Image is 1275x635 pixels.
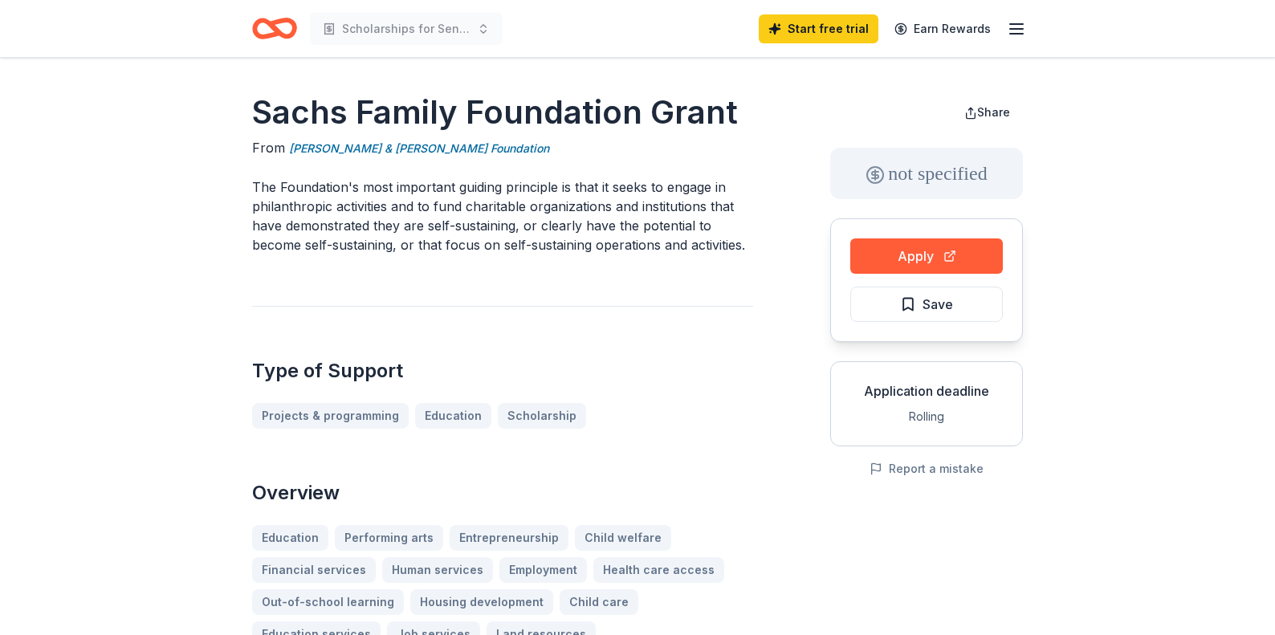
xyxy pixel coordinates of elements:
[289,139,549,158] a: [PERSON_NAME] & [PERSON_NAME] Foundation
[498,403,586,429] a: Scholarship
[310,13,503,45] button: Scholarships for Seniors
[252,138,753,158] div: From
[850,238,1003,274] button: Apply
[923,294,953,315] span: Save
[977,105,1010,119] span: Share
[252,177,753,254] p: The Foundation's most important guiding principle is that it seeks to engage in philanthropic act...
[951,96,1023,128] button: Share
[252,10,297,47] a: Home
[844,407,1009,426] div: Rolling
[885,14,1000,43] a: Earn Rewards
[252,403,409,429] a: Projects & programming
[252,90,753,135] h1: Sachs Family Foundation Grant
[844,381,1009,401] div: Application deadline
[850,287,1003,322] button: Save
[252,358,753,384] h2: Type of Support
[870,459,984,478] button: Report a mistake
[759,14,878,43] a: Start free trial
[342,19,470,39] span: Scholarships for Seniors
[252,480,753,506] h2: Overview
[830,148,1023,199] div: not specified
[415,403,491,429] a: Education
